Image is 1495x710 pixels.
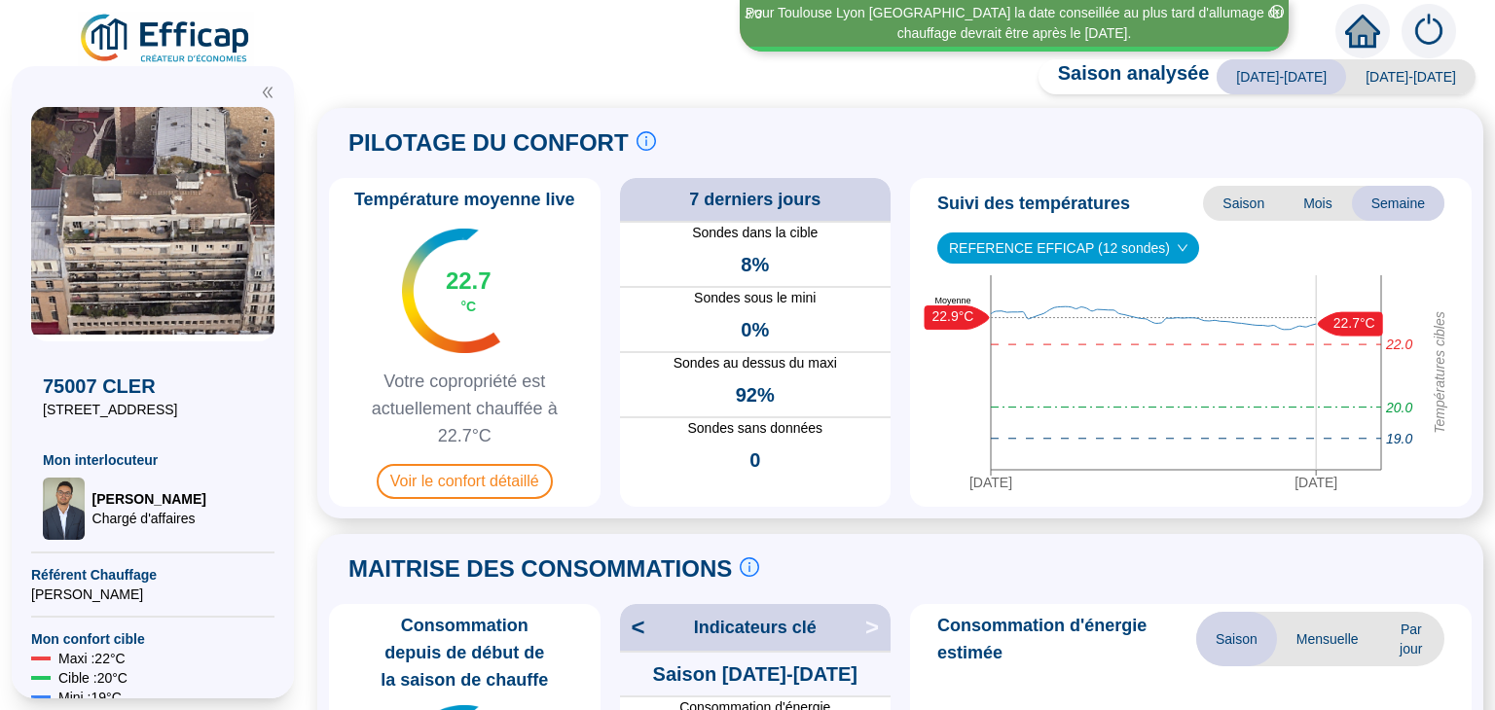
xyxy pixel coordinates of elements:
span: Saison [1203,186,1284,221]
span: Sondes dans la cible [620,223,892,243]
span: Saison [1196,612,1277,666]
span: Température moyenne live [343,186,587,213]
span: Mois [1284,186,1352,221]
span: Votre copropriété est actuellement chauffée à 22.7°C [337,368,593,449]
tspan: 19.0 [1386,431,1412,446]
i: 3 / 3 [745,7,762,21]
span: Mon interlocuteur [43,450,263,470]
span: Voir le confort détaillé [377,464,553,499]
tspan: [DATE] [1294,475,1337,490]
span: 75007 CLER [43,373,263,400]
span: Sondes sous le mini [620,288,892,308]
span: Chargé d'affaires [92,509,206,528]
span: REFERENCE EFFICAP (12 sondes) [949,233,1187,263]
span: home [1345,14,1380,49]
span: 22.7 [446,266,492,297]
img: indicateur températures [402,229,500,353]
span: PILOTAGE DU CONFORT [348,127,629,159]
span: Sondes sans données [620,418,892,439]
span: Mon confort cible [31,629,274,649]
span: down [1177,242,1188,254]
span: [DATE]-[DATE] [1217,59,1346,94]
text: Moyenne [934,296,970,305]
tspan: 22.0 [1385,337,1412,352]
img: alerts [1402,4,1456,58]
span: < [620,612,645,643]
span: °C [460,297,476,316]
text: 22.9°C [932,309,974,325]
img: efficap energie logo [78,12,254,66]
span: Saison analysée [1039,59,1210,94]
span: [PERSON_NAME] [92,489,206,509]
span: > [865,612,891,643]
span: Suivi des températures [937,190,1130,217]
span: Cible : 20 °C [58,668,128,688]
span: Consommation depuis de début de la saison de chauffe [337,612,593,693]
span: Consommation d'énergie estimée [937,612,1196,666]
span: Maxi : 22 °C [58,649,126,668]
span: Par jour [1378,612,1444,666]
img: Chargé d'affaires [43,478,85,540]
span: Mensuelle [1277,612,1378,666]
tspan: [DATE] [969,475,1012,490]
span: Mini : 19 °C [58,688,122,707]
span: Référent Chauffage [31,565,274,585]
span: close-circle [1270,5,1284,18]
span: Sondes au dessus du maxi [620,353,892,373]
span: info-circle [637,131,656,151]
span: 0 [749,446,760,474]
span: [PERSON_NAME] [31,585,274,604]
span: info-circle [740,557,759,577]
span: 7 derniers jours [689,186,820,213]
div: Pour Toulouse Lyon [GEOGRAPHIC_DATA] la date conseillée au plus tard d'allumage du chauffage devr... [743,3,1286,44]
span: Semaine [1352,186,1444,221]
tspan: 20.0 [1385,400,1412,415]
span: double-left [261,86,274,99]
text: 22.7°C [1333,315,1375,331]
span: MAITRISE DES CONSOMMATIONS [348,553,732,585]
span: 8% [741,251,769,278]
span: [DATE]-[DATE] [1346,59,1476,94]
tspan: Températures cibles [1432,312,1447,435]
span: 0% [741,316,769,343]
span: Saison [DATE]-[DATE] [653,660,857,688]
span: [STREET_ADDRESS] [43,400,263,419]
span: 92% [736,381,775,408]
span: Indicateurs clé [694,614,817,641]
